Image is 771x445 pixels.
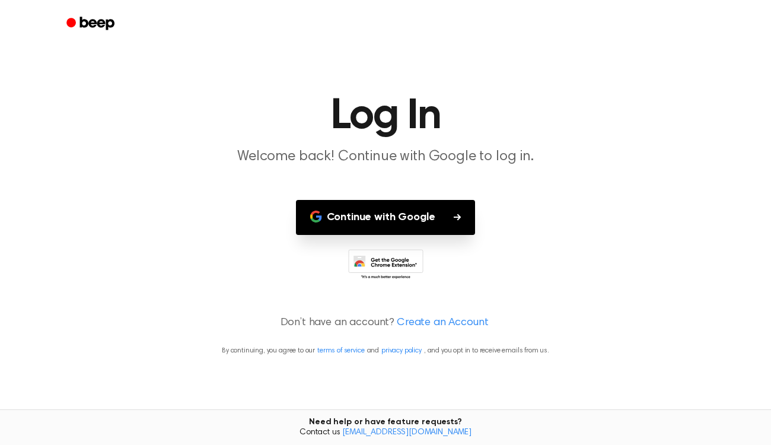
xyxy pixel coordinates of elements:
button: Continue with Google [296,200,476,235]
a: Create an Account [397,315,488,331]
a: terms of service [317,347,364,354]
a: privacy policy [381,347,422,354]
p: Welcome back! Continue with Google to log in. [158,147,613,167]
p: Don’t have an account? [14,315,757,331]
a: [EMAIL_ADDRESS][DOMAIN_NAME] [342,428,471,437]
h1: Log In [82,95,689,138]
span: Contact us [7,428,764,438]
p: By continuing, you agree to our and , and you opt in to receive emails from us. [14,345,757,356]
a: Beep [58,12,125,36]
